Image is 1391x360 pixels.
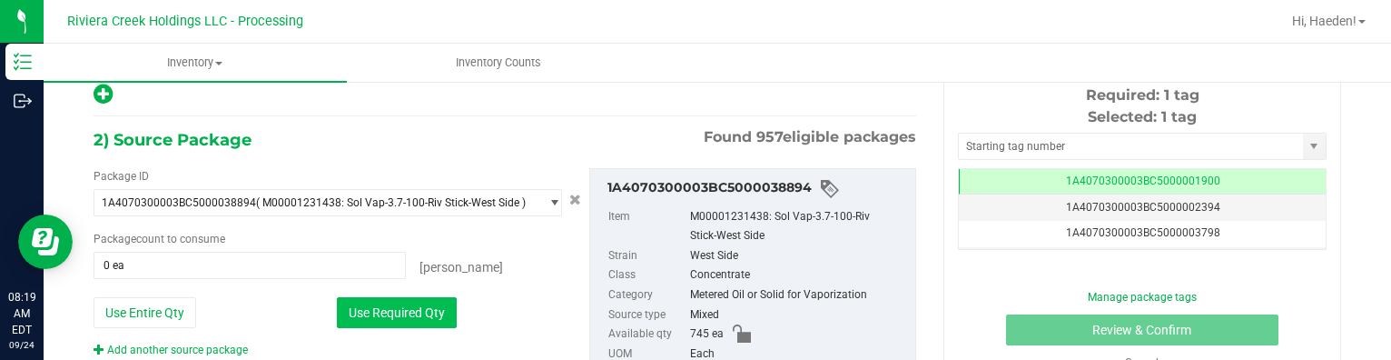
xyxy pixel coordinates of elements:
button: Cancel button [564,187,587,214]
div: West Side [690,246,906,266]
div: Concentrate [690,265,906,285]
span: Required: 1 tag [1086,86,1199,104]
label: Source type [608,305,686,325]
div: 1A4070300003BC5000038894 [607,178,906,200]
label: Class [608,265,686,285]
input: 0 ea [94,253,405,278]
span: count [136,233,164,245]
a: Add another source package [94,344,248,356]
div: M00001231438: Sol Vap-3.7-100-Riv Stick-West Side [690,207,906,246]
a: Inventory Counts [347,44,650,82]
span: Package to consume [94,233,225,245]
span: 1A4070300003BC5000038894 [102,196,256,209]
span: [PERSON_NAME] [419,260,503,275]
span: Package ID [94,170,149,183]
button: Review & Confirm [1006,315,1279,345]
div: Mixed [690,305,906,325]
input: Starting tag number [959,134,1303,159]
span: Found eligible packages [704,126,916,148]
span: 745 ea [690,325,724,345]
button: Use Entire Qty [94,297,196,328]
span: 1A4070300003BC5000003798 [1066,226,1220,239]
label: Item [608,207,686,246]
span: 1A4070300003BC5000002394 [1066,201,1220,214]
label: Strain [608,246,686,266]
span: 957 [756,128,783,145]
p: 08:19 AM EDT [8,289,35,338]
div: Metered Oil or Solid for Vaporization [690,285,906,305]
span: Add new output [94,92,113,105]
span: Inventory [44,55,347,71]
span: ( M00001231438: Sol Vap-3.7-100-Riv Stick-West Side ) [256,196,526,209]
label: Available qty [608,325,686,345]
p: 09/24 [8,338,35,352]
span: 2) Source Package [94,126,252,154]
a: Manage package tags [1088,291,1197,304]
label: Category [608,285,686,305]
span: Riviera Creek Holdings LLC - Processing [67,14,303,29]
span: 1A4070300003BC5000001900 [1066,175,1220,187]
iframe: Resource center [18,215,73,269]
inline-svg: Inventory [14,53,32,71]
span: Selected: 1 tag [1088,108,1197,125]
span: select [538,190,561,215]
span: Inventory Counts [431,55,566,71]
span: Hi, Haeden! [1292,14,1356,28]
span: select [1303,134,1326,159]
a: Inventory [44,44,347,82]
button: Use Required Qty [337,297,457,328]
inline-svg: Outbound [14,92,32,110]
